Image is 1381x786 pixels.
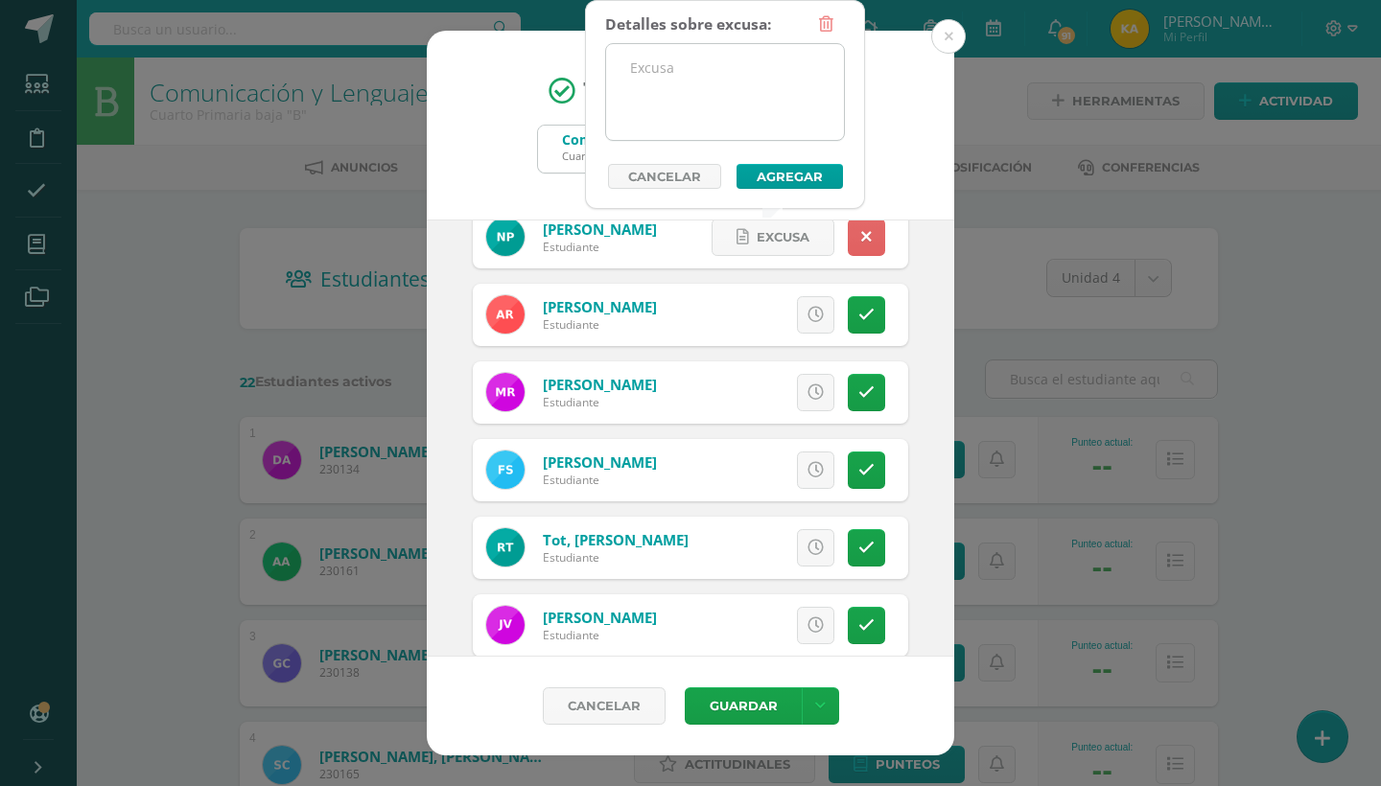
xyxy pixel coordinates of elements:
div: Estudiante [543,316,657,333]
div: Estudiante [543,472,657,488]
span: Excusa [706,375,759,410]
span: Toma de [583,73,833,109]
a: [PERSON_NAME] [543,375,657,394]
div: Estudiante [543,239,657,255]
a: [PERSON_NAME] [543,297,657,316]
div: Detalles sobre excusa: [605,6,771,43]
img: b5483147e78c5fccc2fad0f30c3614e7.png [486,606,525,644]
button: Agregar [737,164,843,189]
div: Estudiante [543,394,657,410]
input: Busca un grado o sección aquí... [538,126,843,173]
div: Comunicación y Lenguaje [562,130,731,149]
span: Excusa [706,608,759,643]
button: Close (Esc) [931,19,966,54]
span: Excusa [706,530,759,566]
a: [PERSON_NAME] [543,220,657,239]
span: Excusa [757,220,809,255]
a: Excusa [712,219,834,256]
a: [PERSON_NAME] [543,608,657,627]
span: Excusa [706,297,759,333]
button: Guardar [685,687,802,725]
img: e19323bd6e9cef923b5dd43e9ac0cfcf.png [486,295,525,334]
a: Tot, [PERSON_NAME] [543,530,689,549]
img: f3e2841e89a917dcd69ed30ec069dc3b.png [486,451,525,489]
div: Cuarto Primaria baja "B" [562,149,731,163]
a: Cancelar [543,687,666,725]
a: Cancelar [608,164,721,189]
img: e7d78d6cc1e3ad72c6582dab5a50b58a.png [486,373,525,411]
img: 23f25fe96c6a1c784cfa7d7f8daace26.png [486,218,525,256]
span: Excusa [706,452,759,488]
div: Estudiante [543,627,657,643]
a: [PERSON_NAME] [543,452,657,472]
div: Estudiante [543,549,689,566]
img: fd57d7c38eeabf547ea6bb743202d951.png [486,528,525,566]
